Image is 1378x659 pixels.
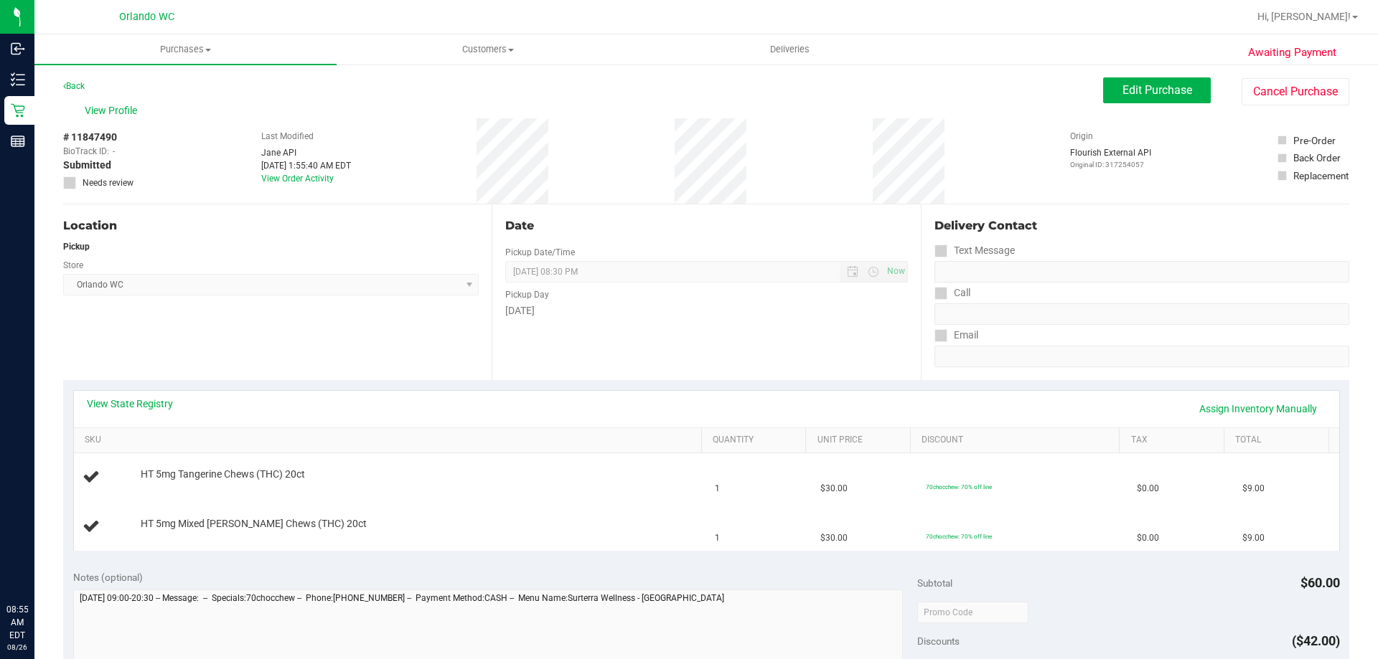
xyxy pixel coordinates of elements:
input: Format: (999) 999-9999 [934,303,1349,325]
span: $0.00 [1137,531,1159,545]
div: Location [63,217,479,234]
label: Call [934,283,970,303]
a: View Order Activity [261,174,334,184]
button: Cancel Purchase [1242,78,1349,105]
label: Text Message [934,240,1015,261]
label: Store [63,259,83,272]
p: 08:55 AM EDT [6,603,28,642]
span: Orlando WC [119,11,174,23]
a: Assign Inventory Manually [1190,397,1326,421]
span: $9.00 [1242,531,1265,545]
span: BioTrack ID: [63,145,109,158]
input: Promo Code [917,602,1028,623]
inline-svg: Reports [11,134,25,148]
label: Pickup Day [505,288,549,301]
a: Back [63,81,85,91]
span: $0.00 [1137,482,1159,496]
span: Edit Purchase [1122,83,1192,97]
inline-svg: Inventory [11,72,25,87]
span: - [113,145,115,158]
span: ($42.00) [1292,633,1340,648]
div: Date [505,217,907,234]
a: Total [1235,435,1323,446]
inline-svg: Inbound [11,42,25,56]
span: Discounts [917,628,960,654]
span: Purchases [34,43,337,56]
a: Tax [1131,435,1219,446]
span: $9.00 [1242,482,1265,496]
span: # 11847490 [63,130,117,145]
div: Replacement [1293,169,1349,183]
div: Jane API [261,146,351,159]
div: [DATE] [505,303,907,318]
span: $30.00 [820,531,848,545]
span: Notes (optional) [73,572,143,583]
inline-svg: Retail [11,103,25,118]
span: $60.00 [1300,575,1340,590]
span: Awaiting Payment [1248,44,1336,61]
span: Submitted [63,158,111,173]
div: Flourish External API [1070,146,1151,170]
span: Needs review [83,176,133,189]
a: Discount [922,435,1114,446]
a: Quantity [713,435,800,446]
span: Hi, [PERSON_NAME]! [1257,11,1351,22]
span: 1 [715,531,720,545]
span: $30.00 [820,482,848,496]
a: Deliveries [639,34,941,65]
a: Unit Price [817,435,905,446]
div: [DATE] 1:55:40 AM EDT [261,159,351,172]
a: SKU [85,435,695,446]
div: Delivery Contact [934,217,1349,234]
a: Customers [337,34,639,65]
span: 70chocchew: 70% off line [926,483,992,490]
input: Format: (999) 999-9999 [934,261,1349,283]
span: HT 5mg Mixed [PERSON_NAME] Chews (THC) 20ct [141,517,367,531]
label: Email [934,325,978,346]
label: Origin [1070,130,1093,143]
button: Edit Purchase [1103,77,1211,103]
span: Subtotal [917,577,952,589]
label: Pickup Date/Time [505,246,575,259]
strong: Pickup [63,242,90,252]
span: View Profile [85,103,142,118]
span: 1 [715,482,720,496]
p: Original ID: 317254057 [1070,159,1151,170]
div: Back Order [1293,151,1341,165]
p: 08/26 [6,642,28,653]
span: 70chocchew: 70% off line [926,533,992,540]
span: Deliveries [751,43,829,56]
span: HT 5mg Tangerine Chews (THC) 20ct [141,468,305,481]
div: Pre-Order [1293,133,1336,148]
a: Purchases [34,34,337,65]
span: Customers [337,43,638,56]
a: View State Registry [87,397,173,411]
label: Last Modified [261,130,314,143]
